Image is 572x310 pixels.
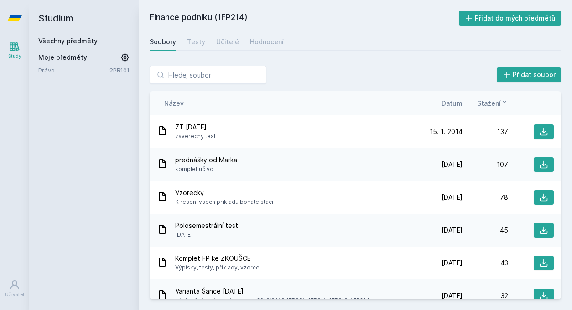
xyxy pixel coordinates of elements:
[175,165,237,174] span: komplet učivo
[463,226,508,235] div: 45
[175,197,273,207] span: K reseni vsech prikladu bohate staci
[250,37,284,46] div: Hodnocení
[442,258,463,268] span: [DATE]
[216,33,239,51] a: Učitelé
[150,37,176,46] div: Soubory
[5,291,24,298] div: Uživatel
[442,98,463,108] button: Datum
[463,160,508,169] div: 107
[463,258,508,268] div: 43
[175,123,216,132] span: ZT [DATE]
[175,254,260,263] span: Komplet FP ke ZKOUŠCE
[442,160,463,169] span: [DATE]
[187,33,205,51] a: Testy
[164,98,184,108] button: Název
[175,230,238,239] span: [DATE]
[2,36,27,64] a: Study
[430,127,463,136] span: 15. 1. 2014
[477,98,508,108] button: Stažení
[477,98,501,108] span: Stažení
[175,155,237,165] span: prednášky od Marka
[187,37,205,46] div: Testy
[150,66,266,84] input: Hledej soubor
[38,66,109,75] a: Právo
[175,132,216,141] span: zaverecny test
[463,291,508,300] div: 32
[442,226,463,235] span: [DATE]
[463,127,508,136] div: 137
[175,263,260,272] span: Výpisky, testy, příklady, vzorce
[2,275,27,303] a: Uživatel
[442,193,463,202] span: [DATE]
[175,221,238,230] span: Polosemestrální test
[175,188,273,197] span: Vzorecky
[38,37,98,45] a: Všechny předměty
[250,33,284,51] a: Hodnocení
[216,37,239,46] div: Učitelé
[38,53,87,62] span: Moje předměty
[459,11,562,26] button: Přidat do mých předmětů
[497,67,562,82] button: Přidat soubor
[8,53,21,60] div: Study
[150,33,176,51] a: Soubory
[150,11,459,26] h2: Finance podniku (1FP214)
[442,291,463,300] span: [DATE]
[463,193,508,202] div: 78
[109,67,130,74] a: 2PR101
[175,296,369,305] span: závěrečný test zimní semestr 2012/2013 1FP201, 1FP211, 1FP212, 1FP214
[175,287,369,296] span: Varianta Šance [DATE]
